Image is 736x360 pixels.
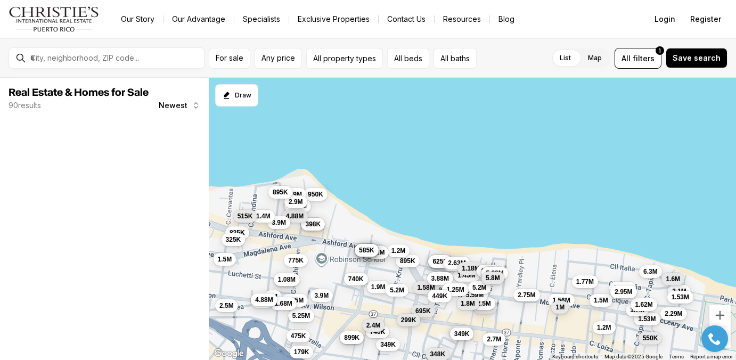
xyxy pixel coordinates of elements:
span: 3.9M [315,291,329,299]
span: 2.5M [477,299,491,308]
button: 1.45M [453,269,479,282]
span: 1.7M [630,305,644,314]
label: List [551,48,579,68]
span: 1.53M [638,315,656,323]
span: Map data ©2025 Google [604,354,663,359]
button: 1.4M [252,210,275,223]
button: 1.56M [548,294,574,307]
button: 179K [290,345,314,358]
button: 1M [551,301,569,314]
span: 1M [555,303,565,312]
button: 4.88M [282,210,308,223]
button: 5.2M [468,281,491,293]
span: 2.75M [286,296,304,305]
a: logo [9,6,100,32]
button: 299K [397,314,421,326]
button: 1.62M [631,298,657,311]
span: 1.6M [666,274,680,283]
button: 950K [304,188,328,201]
button: For sale [209,48,250,69]
button: 975K [274,274,298,287]
button: 5.25M [288,309,314,322]
button: Login [648,9,682,30]
button: 3.88M [427,272,453,285]
button: 1.5M [214,253,236,266]
button: 585K [355,244,379,257]
button: 2.9M [284,195,307,208]
a: Report a map error [690,354,733,359]
button: Allfilters1 [615,48,661,69]
button: 5.3M [251,295,274,308]
button: 1.68M [270,297,296,309]
span: 5.2M [390,285,404,294]
span: 625K [432,257,448,266]
span: 349K [380,340,396,349]
span: 1.58M [417,283,435,291]
button: 360K [473,301,497,314]
button: Zoom in [709,305,731,326]
button: 3M [284,199,301,212]
span: Save search [673,54,721,62]
button: 5.2M [386,283,408,296]
button: 1.5M [590,294,612,307]
a: Our Advantage [163,12,234,27]
span: 398K [305,219,321,228]
button: 2.63M [444,256,470,269]
button: 2.9M [443,258,466,271]
span: 3.9M [272,218,286,227]
span: 1.08M [278,275,296,284]
a: Exclusive Properties [289,12,378,27]
span: 1.4M [256,212,271,220]
span: 2.5M [219,301,234,310]
a: Blog [490,12,523,27]
button: 695K [411,304,435,317]
a: Terms [669,354,684,359]
span: 695K [415,306,431,315]
button: 3.9M [310,289,333,301]
button: 5.8M [481,272,504,284]
button: 475K [287,329,310,342]
span: 2.63M [448,258,465,267]
button: 1.9M [367,280,390,293]
label: Map [579,48,610,68]
button: 1.2M [387,244,410,257]
span: 2.49M [614,283,631,292]
span: 1.62M [635,300,652,309]
span: 1.8M [461,299,475,307]
span: 2.29M [665,309,682,318]
button: 1.77M [572,275,598,288]
button: Any price [255,48,302,69]
span: 5.2M [472,283,487,291]
span: 475K [291,331,306,340]
a: Our Story [112,12,163,27]
button: Newest [152,95,207,116]
button: 4.88M [251,293,277,306]
button: 398K [301,217,325,230]
span: 2M [268,292,277,301]
span: 2.95M [615,288,632,296]
button: 940K [449,325,473,338]
span: 1.9M [371,282,386,291]
button: 1.58M [413,281,439,293]
button: 895K [396,254,420,267]
span: 550K [643,333,658,342]
span: Real Estate & Homes for Sale [9,87,149,98]
button: 740K [366,325,390,338]
button: 740K [344,272,368,285]
button: 2.75M [513,288,539,301]
span: 3.9M [288,190,302,199]
button: 5.88M [481,267,508,280]
button: 2.49M [609,281,635,294]
span: 3.88M [431,274,449,283]
span: filters [633,53,655,64]
button: 2.5M [472,297,495,310]
button: All property types [306,48,383,69]
button: 2.7M [483,332,505,345]
span: 2.9M [289,198,303,206]
span: 360K [477,303,493,312]
span: 2.4M [366,321,381,329]
button: All beds [387,48,429,69]
span: 5.25M [292,312,310,320]
span: 1.18M [462,264,479,273]
button: 2.29M [660,307,686,320]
